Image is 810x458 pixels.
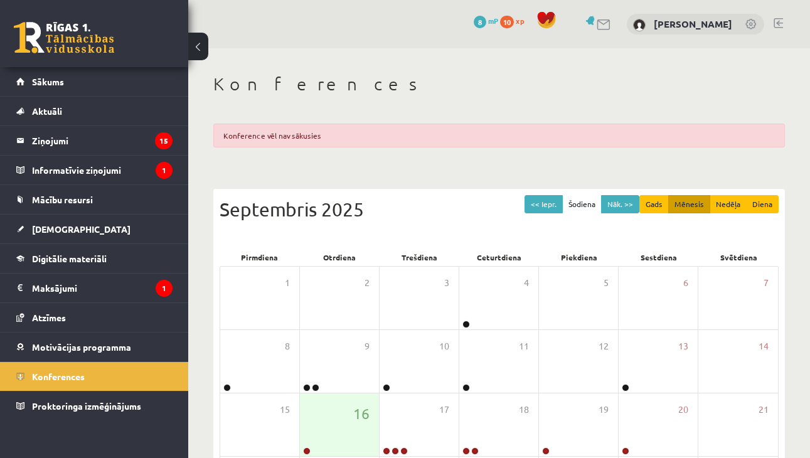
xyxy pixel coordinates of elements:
[16,333,173,361] a: Motivācijas programma
[156,162,173,179] i: 1
[16,97,173,125] a: Aktuāli
[16,303,173,332] a: Atzīmes
[759,403,769,417] span: 21
[299,248,379,266] div: Otrdiena
[220,248,299,266] div: Pirmdiena
[764,276,769,290] span: 7
[539,248,619,266] div: Piekdiena
[32,400,141,412] span: Proktoringa izmēģinājums
[601,195,639,213] button: Nāk. >>
[654,18,732,30] a: [PERSON_NAME]
[639,195,669,213] button: Gads
[668,195,710,213] button: Mēnesis
[156,280,173,297] i: 1
[16,244,173,273] a: Digitālie materiāli
[16,362,173,391] a: Konferences
[16,274,173,302] a: Maksājumi1
[16,156,173,184] a: Informatīvie ziņojumi1
[500,16,530,26] a: 10 xp
[525,195,563,213] button: << Iepr.
[32,156,173,184] legend: Informatīvie ziņojumi
[604,276,609,290] span: 5
[353,403,370,424] span: 16
[516,16,524,26] span: xp
[16,126,173,155] a: Ziņojumi15
[16,215,173,243] a: [DEMOGRAPHIC_DATA]
[32,253,107,264] span: Digitālie materiāli
[14,22,114,53] a: Rīgas 1. Tālmācības vidusskola
[562,195,602,213] button: Šodiena
[32,371,85,382] span: Konferences
[599,403,609,417] span: 19
[519,403,529,417] span: 18
[32,105,62,117] span: Aktuāli
[16,67,173,96] a: Sākums
[746,195,779,213] button: Diena
[500,16,514,28] span: 10
[32,341,131,353] span: Motivācijas programma
[683,276,688,290] span: 6
[285,276,290,290] span: 1
[32,223,131,235] span: [DEMOGRAPHIC_DATA]
[16,185,173,214] a: Mācību resursi
[599,339,609,353] span: 12
[619,248,698,266] div: Sestdiena
[380,248,459,266] div: Trešdiena
[16,391,173,420] a: Proktoringa izmēģinājums
[32,76,64,87] span: Sākums
[365,276,370,290] span: 2
[678,339,688,353] span: 13
[213,73,785,95] h1: Konferences
[155,132,173,149] i: 15
[32,126,173,155] legend: Ziņojumi
[699,248,779,266] div: Svētdiena
[474,16,498,26] a: 8 mP
[439,339,449,353] span: 10
[474,16,486,28] span: 8
[459,248,539,266] div: Ceturtdiena
[524,276,529,290] span: 4
[633,19,646,31] img: Jānis Salmiņš
[710,195,747,213] button: Nedēļa
[220,195,779,223] div: Septembris 2025
[365,339,370,353] span: 9
[444,276,449,290] span: 3
[488,16,498,26] span: mP
[32,274,173,302] legend: Maksājumi
[285,339,290,353] span: 8
[759,339,769,353] span: 14
[32,312,66,323] span: Atzīmes
[678,403,688,417] span: 20
[280,403,290,417] span: 15
[519,339,529,353] span: 11
[213,124,785,147] div: Konference vēl nav sākusies
[439,403,449,417] span: 17
[32,194,93,205] span: Mācību resursi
